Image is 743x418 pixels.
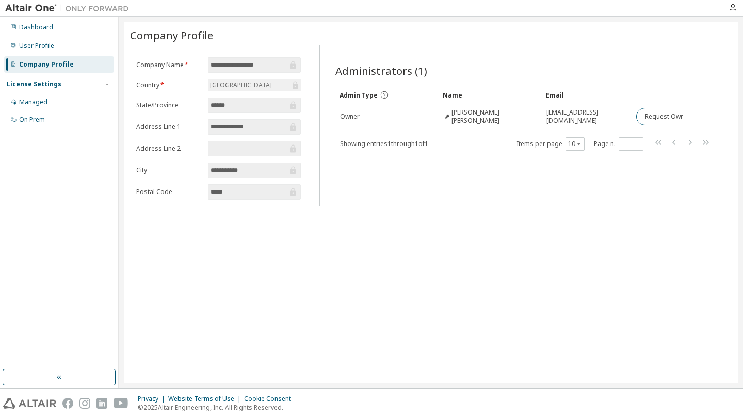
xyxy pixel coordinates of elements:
[208,79,300,91] div: [GEOGRAPHIC_DATA]
[19,42,54,50] div: User Profile
[636,108,723,125] button: Request Owner Change
[335,63,427,78] span: Administrators (1)
[138,403,297,412] p: © 2025 Altair Engineering, Inc. All Rights Reserved.
[594,137,643,151] span: Page n.
[546,108,627,125] span: [EMAIL_ADDRESS][DOMAIN_NAME]
[96,398,107,409] img: linkedin.svg
[168,395,244,403] div: Website Terms of Use
[136,123,202,131] label: Address Line 1
[138,395,168,403] div: Privacy
[208,79,273,91] div: [GEOGRAPHIC_DATA]
[19,98,47,106] div: Managed
[136,188,202,196] label: Postal Code
[19,116,45,124] div: On Prem
[79,398,90,409] img: instagram.svg
[3,398,56,409] img: altair_logo.svg
[340,139,428,148] span: Showing entries 1 through 1 of 1
[340,112,360,121] span: Owner
[568,140,582,148] button: 10
[443,87,538,103] div: Name
[19,60,74,69] div: Company Profile
[136,81,202,89] label: Country
[62,398,73,409] img: facebook.svg
[114,398,128,409] img: youtube.svg
[7,80,61,88] div: License Settings
[136,101,202,109] label: State/Province
[136,144,202,153] label: Address Line 2
[19,23,53,31] div: Dashboard
[5,3,134,13] img: Altair One
[340,91,378,100] span: Admin Type
[451,108,537,125] span: [PERSON_NAME] [PERSON_NAME]
[244,395,297,403] div: Cookie Consent
[516,137,585,151] span: Items per page
[136,61,202,69] label: Company Name
[136,166,202,174] label: City
[546,87,628,103] div: Email
[130,28,213,42] span: Company Profile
